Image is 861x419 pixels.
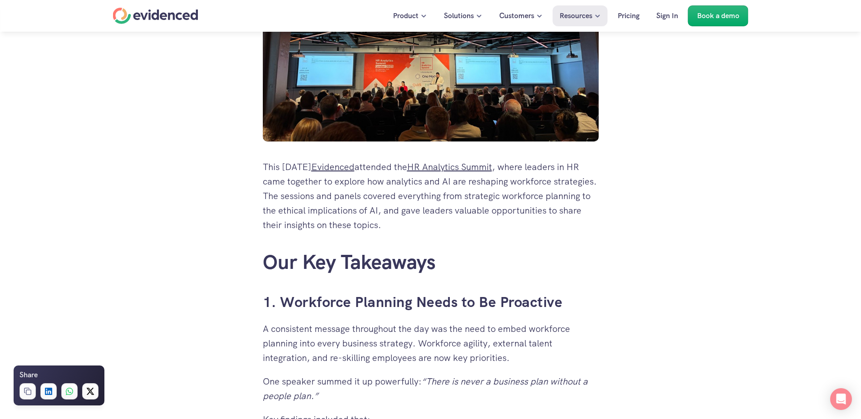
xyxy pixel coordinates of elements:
[263,292,563,312] a: 1. Workforce Planning Needs to Be Proactive
[618,10,640,22] p: Pricing
[688,5,748,26] a: Book a demo
[649,5,685,26] a: Sign In
[263,160,599,232] p: This [DATE] attended the , where leaders in HR came together to explore how analytics and AI are ...
[393,10,418,22] p: Product
[113,8,198,24] a: Home
[263,375,590,402] em: “There is never a business plan without a people plan.”
[611,5,646,26] a: Pricing
[311,161,354,173] a: Evidenced
[560,10,592,22] p: Resources
[499,10,534,22] p: Customers
[407,161,492,173] a: HR Analytics Summit
[830,388,852,410] div: Open Intercom Messenger
[20,369,38,381] h6: Share
[656,10,678,22] p: Sign In
[697,10,739,22] p: Book a demo
[263,374,599,403] p: One speaker summed it up powerfully:
[263,249,436,275] a: Our Key Takeaways
[444,10,474,22] p: Solutions
[263,322,599,365] p: A consistent message throughout the day was the need to embed workforce planning into every busin...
